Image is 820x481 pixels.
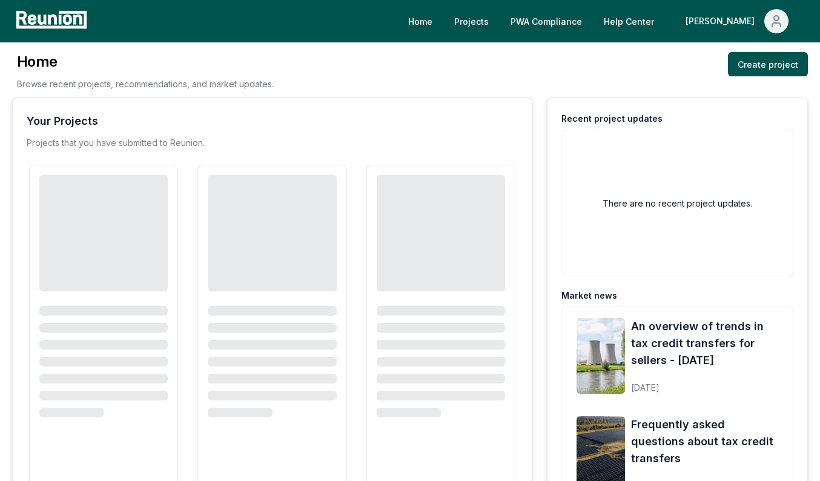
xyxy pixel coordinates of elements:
[27,137,205,149] p: Projects that you have submitted to Reunion.
[501,9,592,33] a: PWA Compliance
[686,9,759,33] div: [PERSON_NAME]
[631,373,778,394] div: [DATE]
[398,9,808,33] nav: Main
[577,318,625,394] img: An overview of trends in tax credit transfers for sellers - October 2025
[676,9,798,33] button: [PERSON_NAME]
[27,113,98,130] div: Your Projects
[561,113,663,125] div: Recent project updates
[445,9,498,33] a: Projects
[17,52,274,71] h3: Home
[398,9,442,33] a: Home
[631,416,778,467] a: Frequently asked questions about tax credit transfers
[561,290,617,302] div: Market news
[631,318,778,369] a: An overview of trends in tax credit transfers for sellers - [DATE]
[728,52,808,76] a: Create project
[603,197,752,210] h2: There are no recent project updates.
[17,78,274,90] p: Browse recent projects, recommendations, and market updates.
[594,9,664,33] a: Help Center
